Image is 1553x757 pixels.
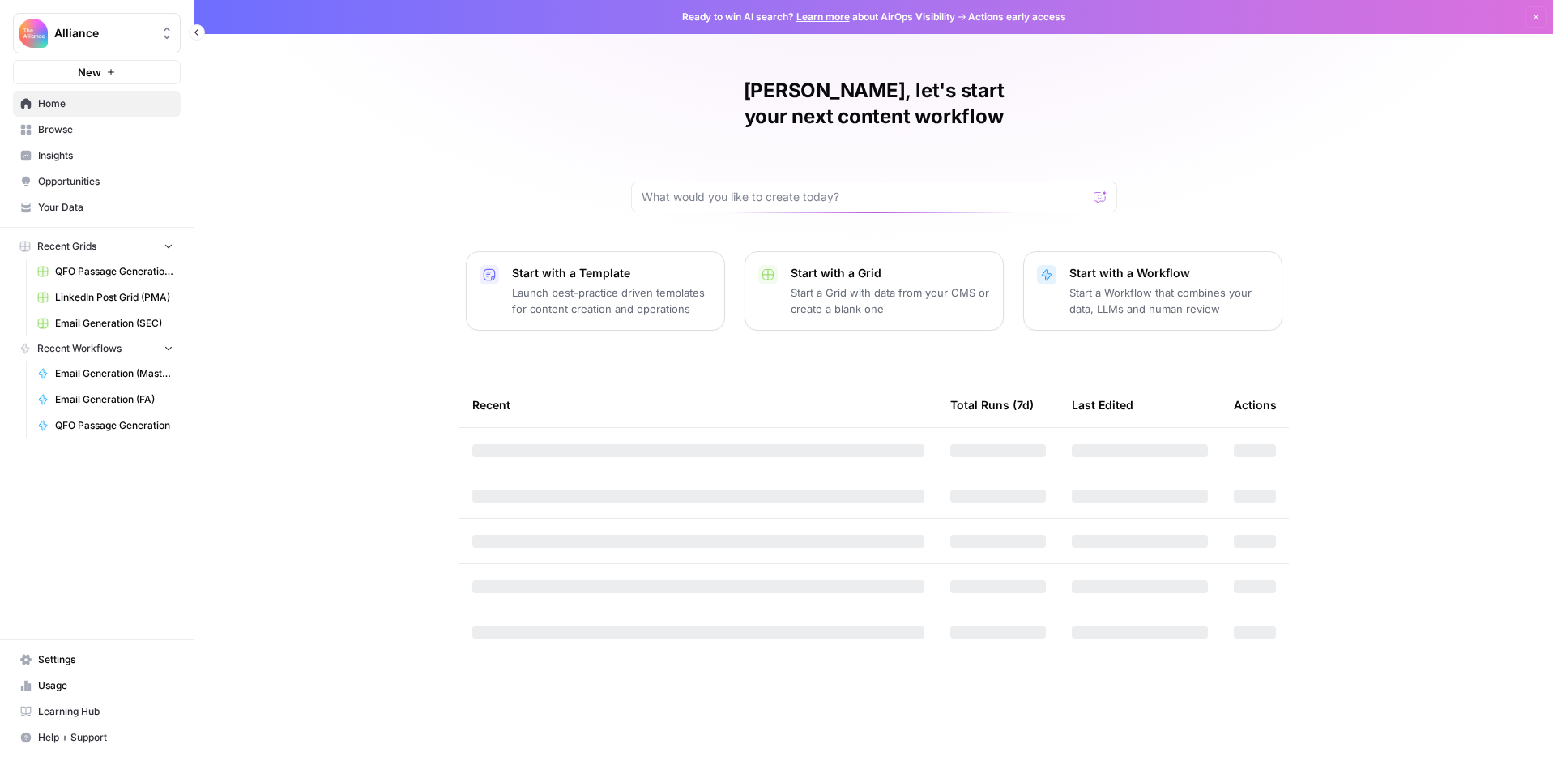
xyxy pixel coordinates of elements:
[54,25,152,41] span: Alliance
[30,361,181,387] a: Email Generation (Master)
[1234,383,1277,427] div: Actions
[642,189,1087,205] input: What would you like to create today?
[13,673,181,699] a: Usage
[55,290,173,305] span: LinkedIn Post Grid (PMA)
[38,174,173,189] span: Opportunities
[745,251,1004,331] button: Start with a GridStart a Grid with data from your CMS or create a blank one
[78,64,101,80] span: New
[631,78,1117,130] h1: [PERSON_NAME], let's start your next content workflow
[30,387,181,413] a: Email Generation (FA)
[13,13,181,53] button: Workspace: Alliance
[13,725,181,751] button: Help + Support
[512,284,711,317] p: Launch best-practice driven templates for content creation and operations
[1069,265,1269,281] p: Start with a Workflow
[13,647,181,673] a: Settings
[30,413,181,438] a: QFO Passage Generation
[38,730,173,745] span: Help + Support
[13,234,181,259] button: Recent Grids
[38,148,173,163] span: Insights
[13,143,181,169] a: Insights
[682,10,955,24] span: Ready to win AI search? about AirOps Visibility
[472,383,924,427] div: Recent
[1072,383,1133,427] div: Last Edited
[55,366,173,381] span: Email Generation (Master)
[466,251,725,331] button: Start with a TemplateLaunch best-practice driven templates for content creation and operations
[30,310,181,336] a: Email Generation (SEC)
[1069,284,1269,317] p: Start a Workflow that combines your data, LLMs and human review
[1023,251,1282,331] button: Start with a WorkflowStart a Workflow that combines your data, LLMs and human review
[38,704,173,719] span: Learning Hub
[38,96,173,111] span: Home
[791,284,990,317] p: Start a Grid with data from your CMS or create a blank one
[13,169,181,195] a: Opportunities
[38,200,173,215] span: Your Data
[19,19,48,48] img: Alliance Logo
[13,60,181,84] button: New
[13,117,181,143] a: Browse
[13,699,181,725] a: Learning Hub
[38,652,173,667] span: Settings
[55,392,173,407] span: Email Generation (FA)
[38,122,173,137] span: Browse
[37,341,122,356] span: Recent Workflows
[950,383,1034,427] div: Total Runs (7d)
[30,259,181,284] a: QFO Passage Generation (PMA)
[55,316,173,331] span: Email Generation (SEC)
[796,11,850,23] a: Learn more
[37,239,96,254] span: Recent Grids
[55,264,173,279] span: QFO Passage Generation (PMA)
[13,336,181,361] button: Recent Workflows
[30,284,181,310] a: LinkedIn Post Grid (PMA)
[512,265,711,281] p: Start with a Template
[13,195,181,220] a: Your Data
[38,678,173,693] span: Usage
[13,91,181,117] a: Home
[968,10,1066,24] span: Actions early access
[55,418,173,433] span: QFO Passage Generation
[791,265,990,281] p: Start with a Grid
